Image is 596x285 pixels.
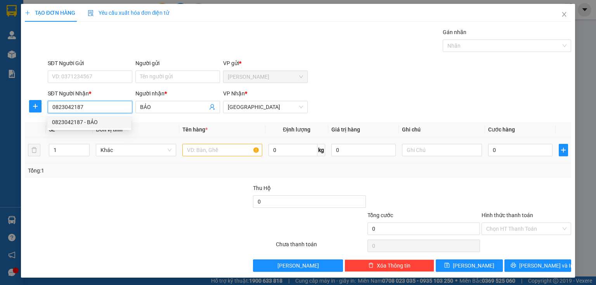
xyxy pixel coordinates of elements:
button: plus [29,100,42,112]
input: Ghi Chú [402,144,482,156]
span: TẠO ĐƠN HÀNG [25,10,75,16]
button: Close [553,4,575,26]
div: SĐT Người Nhận [48,89,132,98]
div: Chưa thanh toán [275,240,366,254]
span: Phan Rang [228,71,303,83]
span: Yêu cầu xuất hóa đơn điện tử [88,10,170,16]
button: plus [559,144,568,156]
div: Người nhận [135,89,220,98]
div: 0823042187 - BẢO [52,118,126,126]
span: Tổng cước [367,212,393,218]
div: Người gửi [135,59,220,67]
div: VP gửi [223,59,308,67]
span: Tên hàng [182,126,208,133]
span: plus [29,103,41,109]
span: plus [559,147,568,153]
span: delete [368,263,374,269]
input: VD: Bàn, Ghế [182,144,262,156]
span: plus [25,10,30,16]
span: VP Nhận [223,90,245,97]
label: Hình thức thanh toán [482,212,533,218]
span: [PERSON_NAME] [453,261,494,270]
span: close [561,11,567,17]
th: Ghi chú [399,122,485,137]
span: Khác [100,144,171,156]
span: Thu Hộ [253,185,271,191]
span: [PERSON_NAME] và In [519,261,573,270]
span: Giá trị hàng [331,126,360,133]
button: deleteXóa Thông tin [345,259,434,272]
button: delete [28,144,40,156]
span: save [444,263,450,269]
label: Gán nhãn [443,29,466,35]
button: save[PERSON_NAME] [436,259,503,272]
button: printer[PERSON_NAME] và In [504,259,572,272]
div: Tổng: 1 [28,166,230,175]
div: SĐT Người Gửi [48,59,132,67]
span: printer [511,263,516,269]
span: Xóa Thông tin [377,261,411,270]
div: 0823042187 - BẢO [47,116,131,128]
span: kg [317,144,325,156]
span: Định lượng [283,126,310,133]
input: 0 [331,144,396,156]
img: icon [88,10,94,16]
button: [PERSON_NAME] [253,259,343,272]
span: Sài Gòn [228,101,303,113]
span: Cước hàng [488,126,515,133]
span: [PERSON_NAME] [277,261,319,270]
span: user-add [209,104,215,110]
